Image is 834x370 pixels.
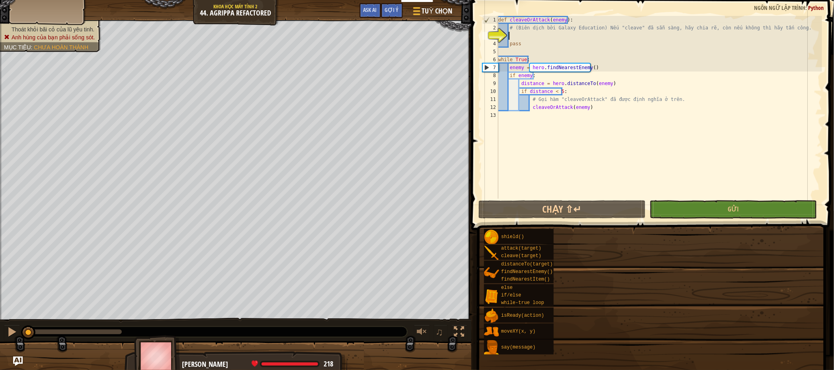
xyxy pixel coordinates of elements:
div: 4 [482,40,498,48]
span: say(message) [501,345,535,350]
div: 7 [483,64,498,72]
span: findNearestEnemy() [501,269,553,275]
span: 218 [324,359,333,369]
button: Ask AI [13,356,23,366]
img: portrait.png [484,308,499,324]
span: Ask AI [363,6,377,14]
span: : [31,44,34,50]
span: Thoát khỏi bãi cỏ của lũ yêu tinh. [12,26,94,33]
div: 1 [483,16,498,24]
span: Anh hùng của bạn phải sống sót. [12,34,95,41]
span: shield() [501,234,524,240]
span: distanceTo(target) [501,262,553,267]
span: cleave(target) [501,253,541,259]
span: isReady(action) [501,313,544,318]
div: 5 [482,48,498,56]
div: 13 [482,111,498,119]
div: 3 [482,32,498,40]
button: Chạy ⇧↵ [479,200,646,219]
div: 9 [482,79,498,87]
span: Chưa hoàn thành [34,44,88,50]
button: Ask AI [359,3,381,18]
div: 2 [482,24,498,32]
button: Bật tắt chế độ toàn màn hình [451,325,467,341]
img: portrait.png [484,340,499,355]
div: health: 218 / 218 [252,360,333,368]
span: if/else [501,293,521,298]
button: Gửi [650,200,817,219]
img: portrait.png [484,265,499,281]
span: attack(target) [501,246,541,251]
div: 12 [482,103,498,111]
span: Tuỳ chọn [422,6,453,16]
li: Thoát khỏi bãi cỏ của lũ yêu tinh. [4,25,95,33]
span: ♫ [436,326,443,338]
img: portrait.png [484,230,499,245]
span: while-true loop [501,300,544,306]
button: Ctrl + P: Pause [4,325,20,341]
span: moveXY(x, y) [501,329,535,334]
div: [PERSON_NAME] [182,359,339,370]
span: Gửi [728,205,739,213]
span: findNearestItem() [501,277,550,282]
span: Mục tiêu [4,44,31,50]
img: portrait.png [484,246,499,261]
div: 6 [482,56,498,64]
span: Python [809,4,824,12]
span: : [806,4,809,12]
img: portrait.png [484,324,499,339]
button: Tùy chỉnh âm lượng [414,325,430,341]
div: 11 [482,95,498,103]
li: Anh hùng của bạn phải sống sót. [4,33,95,41]
div: 10 [482,87,498,95]
span: else [501,285,513,291]
div: 8 [482,72,498,79]
span: Ngôn ngữ lập trình [754,4,806,12]
img: portrait.png [484,289,499,304]
button: Tuỳ chọn [407,3,457,22]
button: ♫ [434,325,447,341]
span: Gợi ý [385,6,399,14]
